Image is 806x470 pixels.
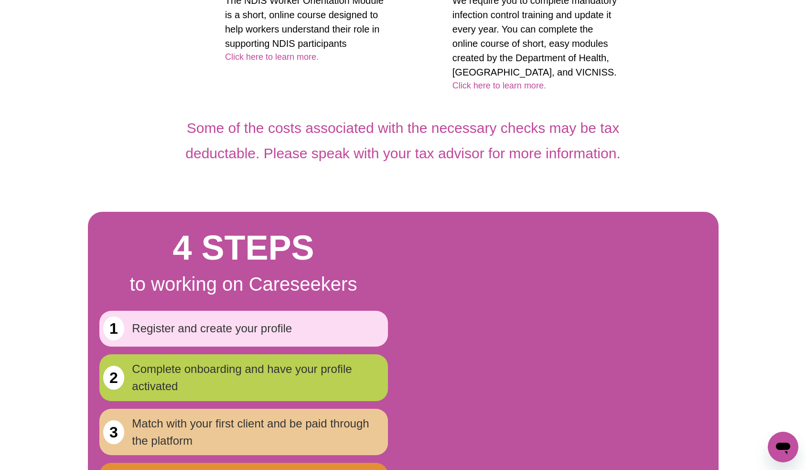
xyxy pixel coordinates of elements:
span: 3 [109,421,118,444]
p: Register and create your profile [132,320,384,337]
h3: to working on Careseekers [99,273,388,295]
span: 2 [109,366,118,389]
h4: Some of the costs associated with the necessary checks may be tax deductable. Please speak with y... [151,92,656,189]
h2: 4 STEPS [99,227,388,268]
p: Match with your first client and be paid through the platform [132,415,384,449]
span: 1 [109,317,118,340]
p: Complete onboarding and have your profile activated [132,361,384,395]
iframe: Button to launch messaging window [768,432,798,462]
a: Click here to learn more. [225,51,319,64]
a: Click here to learn more. [452,79,546,92]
